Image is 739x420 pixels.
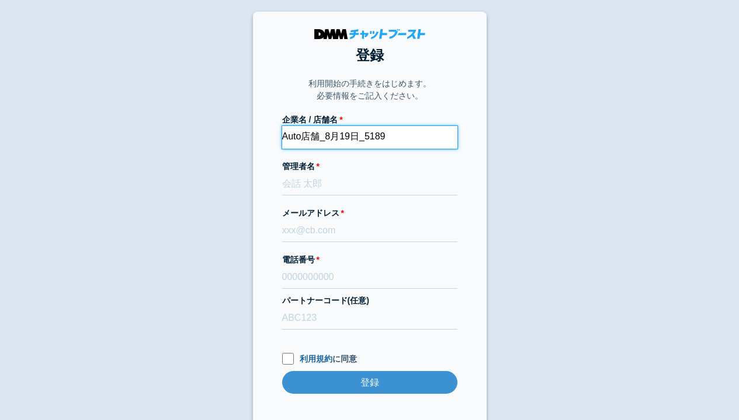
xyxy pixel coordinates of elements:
[282,160,457,173] label: 管理者名
[282,173,457,195] input: 会話 太郎
[308,78,431,102] p: 利用開始の手続きをはじめます。 必要情報をご記入ください。
[282,254,457,266] label: 電話番号
[282,114,457,126] label: 企業名 / 店舗名
[282,295,457,307] label: パートナーコード(任意)
[282,371,457,394] input: 登録
[300,354,332,363] a: 利用規約
[314,29,425,39] img: DMMチャットブースト
[282,307,457,330] input: ABC123
[282,45,457,66] h1: 登録
[282,126,457,149] input: 株式会社チャットブースト
[282,266,457,289] input: 0000000000
[282,353,294,365] input: 利用規約に同意
[282,207,457,219] label: メールアドレス
[282,219,457,242] input: xxx@cb.com
[282,353,457,365] label: に同意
